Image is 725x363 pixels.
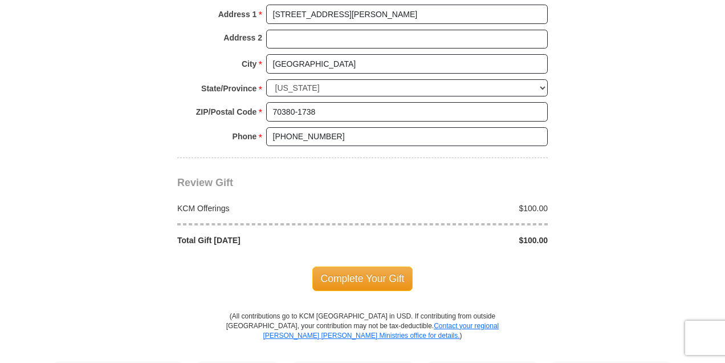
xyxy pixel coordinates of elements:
div: $100.00 [362,203,554,214]
strong: ZIP/Postal Code [196,104,257,120]
strong: Address 2 [223,30,262,46]
p: (All contributions go to KCM [GEOGRAPHIC_DATA] in USD. If contributing from outside [GEOGRAPHIC_D... [226,312,499,361]
div: KCM Offerings [172,203,363,214]
strong: City [242,56,256,72]
div: $100.00 [362,235,554,246]
div: Total Gift [DATE] [172,235,363,246]
strong: Address 1 [218,6,257,22]
span: Review Gift [177,177,233,188]
strong: Phone [233,128,257,144]
strong: State/Province [201,80,256,96]
a: Contact your regional [PERSON_NAME] [PERSON_NAME] Ministries office for details. [263,322,499,340]
span: Complete Your Gift [312,267,413,291]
